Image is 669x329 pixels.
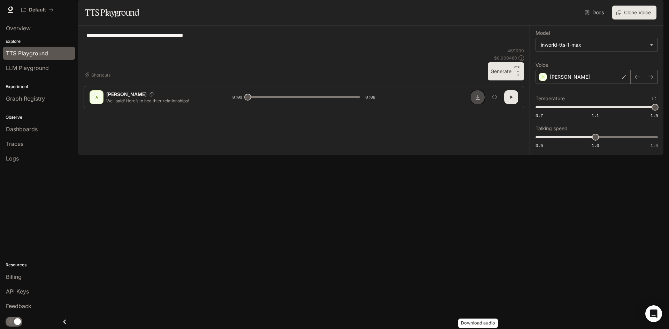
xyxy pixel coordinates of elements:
[471,90,485,104] button: Download audio
[494,55,517,61] p: $ 0.000460
[85,6,139,19] h1: TTS Playground
[91,92,102,103] div: A
[650,95,658,102] button: Reset to default
[514,65,521,78] p: ⏎
[106,91,147,98] p: [PERSON_NAME]
[612,6,656,19] button: Clone Voice
[651,142,658,148] span: 1.5
[536,63,548,68] p: Voice
[583,6,607,19] a: Docs
[645,305,662,322] div: Open Intercom Messenger
[536,38,658,52] div: inworld-tts-1-max
[147,92,156,96] button: Copy Voice ID
[29,7,46,13] p: Default
[550,73,590,80] p: [PERSON_NAME]
[536,126,568,131] p: Talking speed
[536,142,543,148] span: 0.5
[536,112,543,118] span: 0.7
[514,65,521,73] p: CTRL +
[536,96,565,101] p: Temperature
[232,94,242,101] span: 0:00
[541,41,646,48] div: inworld-tts-1-max
[106,98,216,104] p: Well said! Here’s to healthier relationships!
[592,112,599,118] span: 1.1
[18,3,57,17] button: All workspaces
[592,142,599,148] span: 1.0
[487,90,501,104] button: Inspect
[366,94,375,101] span: 0:02
[651,112,658,118] span: 1.5
[84,69,113,80] button: Shortcuts
[536,31,550,36] p: Model
[458,319,498,328] div: Download audio
[507,48,524,54] p: 46 / 1000
[488,62,524,80] button: GenerateCTRL +⏎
